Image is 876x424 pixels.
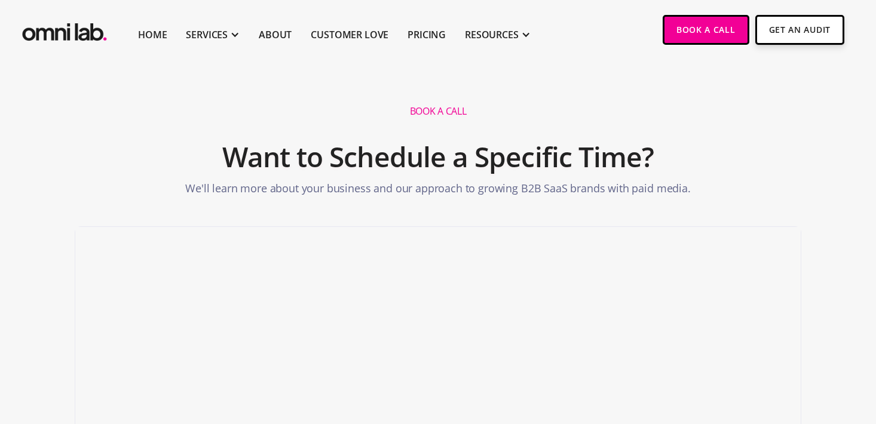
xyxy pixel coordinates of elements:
[259,27,292,42] a: About
[408,27,446,42] a: Pricing
[663,15,749,45] a: Book a Call
[138,27,167,42] a: Home
[410,105,466,118] h1: Book A Call
[20,15,109,44] a: home
[311,27,388,42] a: Customer Love
[20,15,109,44] img: Omni Lab: B2B SaaS Demand Generation Agency
[222,133,654,181] h2: Want to Schedule a Specific Time?
[185,180,690,202] p: We'll learn more about your business and our approach to growing B2B SaaS brands with paid media.
[186,27,228,42] div: SERVICES
[755,15,844,45] a: Get An Audit
[816,367,876,424] iframe: Chat Widget
[465,27,519,42] div: RESOURCES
